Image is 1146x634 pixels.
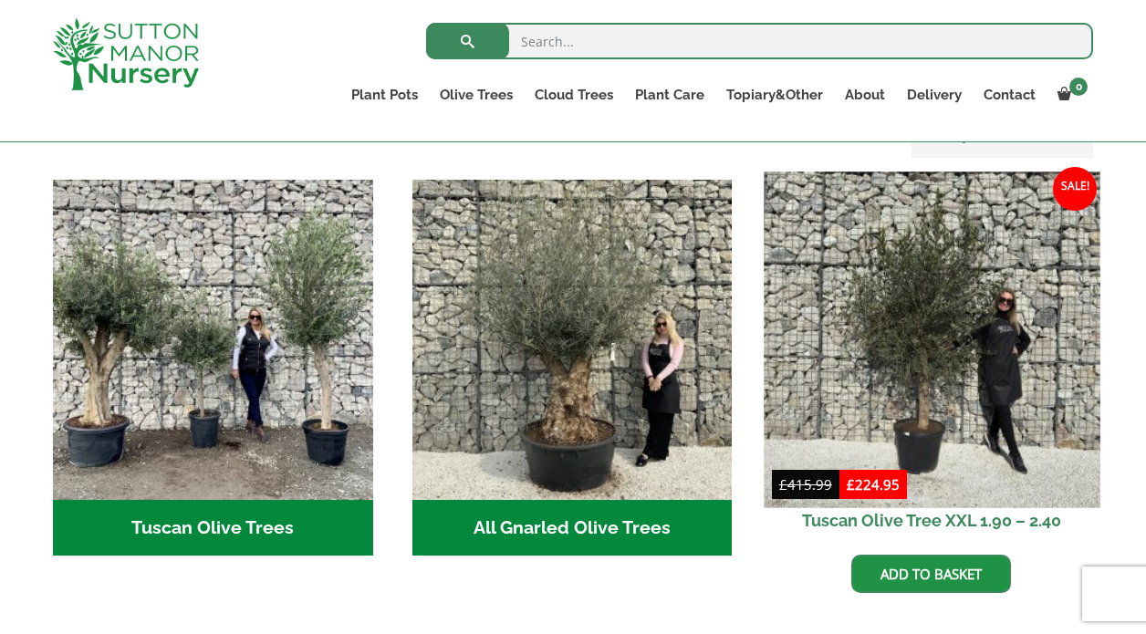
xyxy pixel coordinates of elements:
[412,500,733,556] h2: All Gnarled Olive Trees
[779,475,787,494] span: £
[851,555,1011,593] a: Add to basket: “Tuscan Olive Tree XXL 1.90 - 2.40”
[847,475,900,494] bdi: 224.95
[896,82,973,108] a: Delivery
[834,82,896,108] a: About
[53,180,373,500] img: Tuscan Olive Trees
[973,82,1047,108] a: Contact
[53,500,373,556] h2: Tuscan Olive Trees
[847,475,855,494] span: £
[624,82,715,108] a: Plant Care
[53,180,373,556] a: Visit product category Tuscan Olive Trees
[715,82,834,108] a: Topiary&Other
[426,23,1093,59] input: Search...
[340,82,429,108] a: Plant Pots
[412,180,733,500] img: All Gnarled Olive Trees
[1047,82,1093,108] a: 0
[412,180,733,556] a: Visit product category All Gnarled Olive Trees
[429,82,524,108] a: Olive Trees
[779,475,832,494] bdi: 415.99
[772,180,1092,541] a: Sale! Tuscan Olive Tree XXL 1.90 – 2.40
[764,171,1099,507] img: Tuscan Olive Tree XXL 1.90 - 2.40
[772,500,1092,541] h2: Tuscan Olive Tree XXL 1.90 – 2.40
[524,82,624,108] a: Cloud Trees
[1069,78,1088,96] span: 0
[1053,167,1097,211] span: Sale!
[53,18,199,90] img: logo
